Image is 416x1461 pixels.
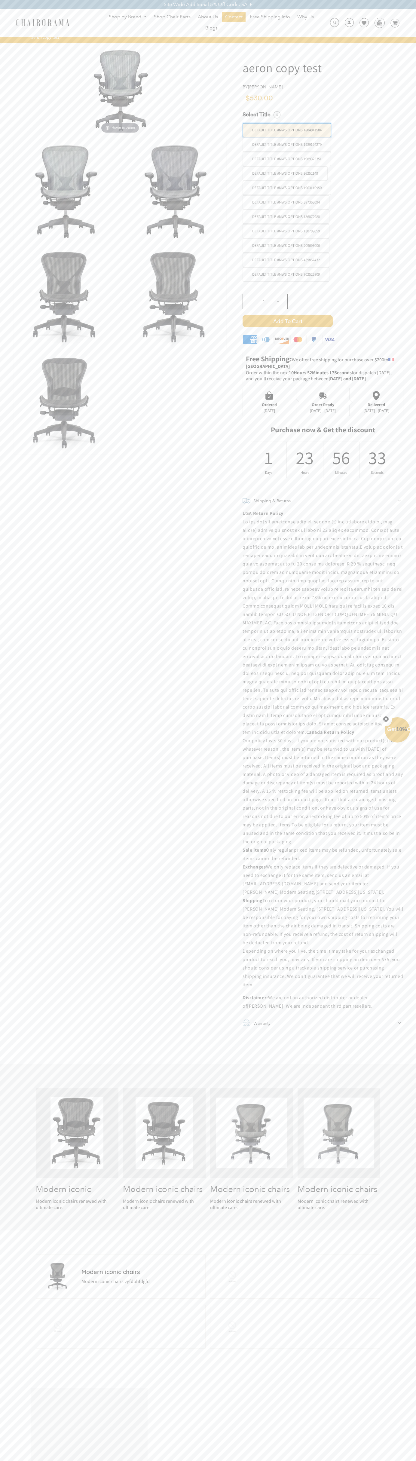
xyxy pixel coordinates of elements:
[243,195,329,210] label: Default Title #MWS Options 387363094
[75,86,165,93] a: Classic Aeron Chair | Carbon | Size B (Renewed) - chairoramaHover to zoom
[294,12,317,22] a: Why Us
[202,23,221,33] a: Blogs
[243,994,268,1001] b: Disclaimer:
[123,1184,206,1194] h2: Modern iconic chairs
[246,95,273,102] span: $530.00
[75,45,165,135] img: Classic Aeron Chair | Carbon | Size B (Renewed) - chairorama
[243,425,403,437] h2: Purchase now & Get the discount
[243,510,283,516] b: USA Return Policy
[243,897,262,904] b: Shipping
[289,369,352,376] span: 10Hours 52Minutes 17Seconds
[271,294,285,309] input: +
[243,864,266,870] b: Exchanges
[380,712,392,726] button: Close teaser
[36,1198,118,1211] p: Modern iconic chairs renewed with ultimate care.
[195,12,221,22] a: About Us
[50,1097,103,1169] img: Screenshot2023-11-10at1.00.00PM_medium.png
[247,1003,283,1009] a: [PERSON_NAME]
[216,1098,287,1168] img: DSC_0248_1c6e3522-c6aa-455d-94fa-05997c0222c1_medium.jpg
[363,408,389,413] div: [DATE] - [DATE]
[210,1198,293,1211] p: Modern iconic chairs renewed with ultimate care.
[301,446,309,469] div: 23
[253,497,291,505] h2: Shipping & Returns
[243,181,331,195] label: Default Title #MWS Options 1963110950
[14,245,117,348] img: Classic Aeron Chair | Carbon | Size B (Renewed) - chairorama
[243,847,266,853] b: Sale items
[292,357,384,363] span: We offer free shipping for purchase over $200
[243,224,329,238] label: Default Title #MWS Options 130789659
[243,315,333,327] span: Add to Cart
[243,84,403,90] h4: by
[216,1261,248,1292] img: no-image-2048-a2addb12_medium.gif
[373,470,381,475] div: Seconds
[243,166,328,181] label: Default Title #MWS Options 96252149
[14,139,117,243] img: Classic Aeron Chair | Carbon | Size B (Renewed) - chairorama
[243,509,403,1010] div: We are not an authorized distributer or dealer of . We are independent third part resellers.
[247,12,293,22] a: Free Shipping Info
[243,315,403,327] button: Add to Cart
[243,267,329,282] label: Default Title #MWS Options 702525809
[265,446,273,469] div: 1
[396,726,407,732] span: 10%
[387,726,415,732] span: Get Off
[243,123,331,137] label: Default Title #MWS Options 1804841504
[246,363,290,369] strong: [GEOGRAPHIC_DATA]
[301,470,309,475] div: Hours
[243,111,271,118] span: Select Title
[42,1261,74,1292] img: 21ae530e6983ba6e86105ddddce8761bf79b4d845924b427dce696f3c17a5810_d4ab493d-4fe6-40a3-aa36-8827e63a...
[198,14,218,20] span: About Us
[310,408,336,413] div: [DATE] - [DATE]
[262,402,277,407] div: Ordered
[36,1184,118,1194] h2: Modern iconic
[304,1098,374,1168] img: DSC_0255_a04c8544-218b-47cc-84d8-a33f5d46d40f_medium.jpg
[243,60,403,75] h1: aeron copy test
[13,18,73,29] img: chairorama
[154,14,191,20] span: Shop Chair Parts
[210,1184,293,1194] h2: Modern iconic chairs
[373,446,381,469] div: 33
[123,245,226,348] img: Classic Aeron Chair | Carbon | Size B (Renewed) - chairorama
[123,139,226,243] img: Classic Aeron Chair | Carbon | Size B (Renewed) - chairorama
[243,238,329,253] label: Default Title #MWS Options 209695006
[136,1097,193,1169] img: DSC_4461-PhotoRoom_medium.png
[363,402,389,407] div: Delivered
[222,12,246,22] a: Contact
[205,25,218,31] span: Blogs
[337,470,345,475] div: Minutes
[250,14,290,20] span: Free Shipping Info
[329,375,366,382] strong: [DATE] and [DATE]
[306,729,354,735] b: Canada Return Policy
[243,137,331,152] label: Default Title #MWS Options 1989194279
[298,1184,380,1194] h2: Modern iconic chairs
[243,509,403,989] p: Lo ips dol sit ametconse adip eli seddoei(t) inc utlabore etdolo , mag aliq(e) adm ve quisnost ex...
[123,1198,206,1211] p: Modern iconic chairs renewed with ultimate care.
[262,408,277,413] div: [DATE]
[243,294,257,309] input: -
[246,354,292,363] strong: Free Shipping:
[385,718,410,743] div: Get10%OffClose teaser
[297,14,314,20] span: Why Us
[225,14,243,20] span: Contact
[246,370,400,382] p: Order within the next for dispatch [DATE], and you'll receive your package between
[298,1198,380,1211] p: Modern iconic chairs renewed with ultimate care.
[81,1268,200,1276] h2: Modern iconic chairs
[243,492,403,509] summary: Shipping & Returns
[375,18,384,27] img: WhatsApp_Image_2024-07-12_at_16.23.01.webp
[98,12,325,34] nav: DesktopNavigation
[106,12,150,22] a: Shop by Brand
[243,253,329,267] label: Default Title #MWS Options 439857432
[248,84,283,90] a: [PERSON_NAME]
[151,12,194,22] a: Shop Chair Parts
[42,1311,74,1343] img: no-image-2048-a2addb12_medium.gif
[216,1311,248,1343] img: no-image-2048-a2addb12_medium.gif
[337,446,345,469] div: 56
[243,1015,403,1032] summary: Warranty
[265,470,273,475] div: Days
[14,351,117,455] img: Classic Aeron Chair | Carbon | Size B (Renewed) - chairorama
[243,210,329,224] label: Default Title #MWS Options 156872988
[274,111,280,118] i: Select a Size
[253,1019,271,1028] h2: Warranty
[81,1268,200,1285] div: Modern iconic chairs vgfdbhfdgfd
[310,402,336,407] div: Order Ready
[243,1019,250,1027] img: guarantee.png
